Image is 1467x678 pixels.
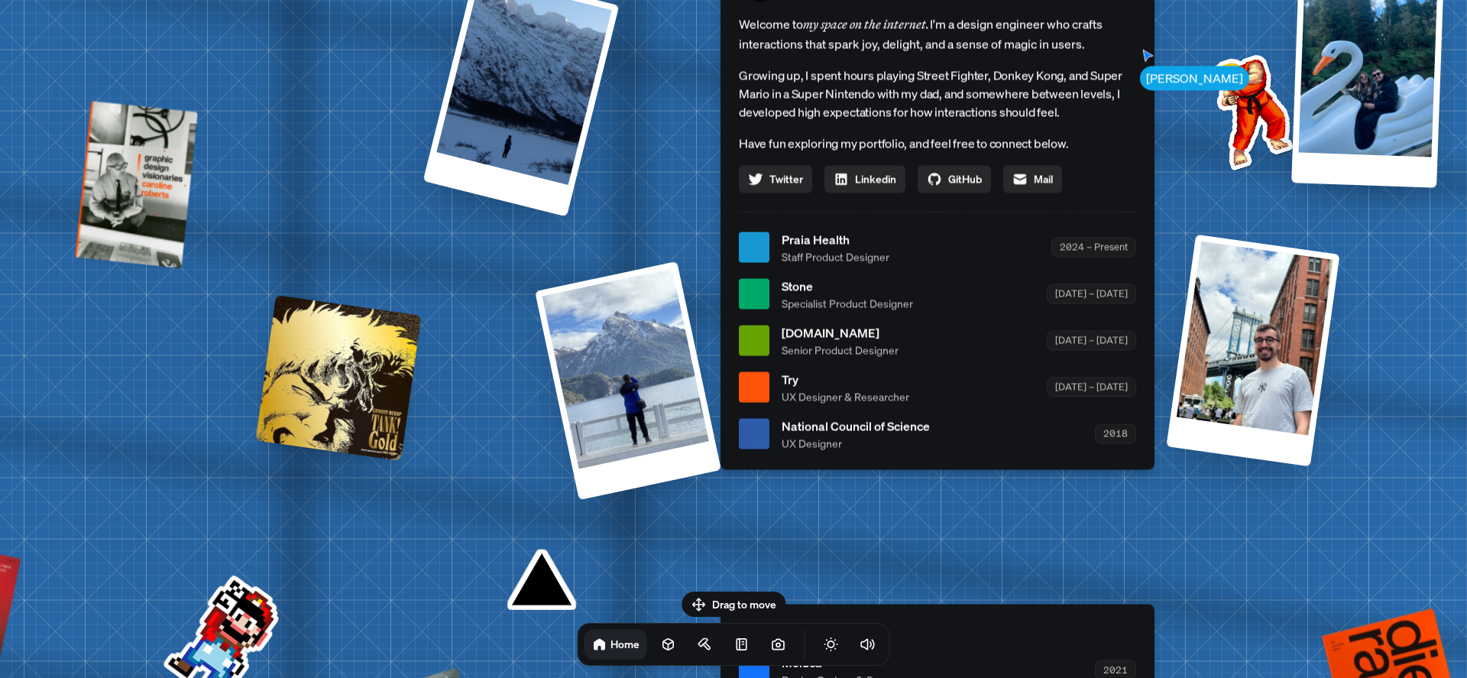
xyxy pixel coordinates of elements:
[1172,31,1326,186] img: Profile example
[1047,331,1136,350] div: [DATE] – [DATE]
[782,388,909,404] span: UX Designer & Researcher
[782,248,889,264] span: Staff Product Designer
[610,637,640,651] h1: Home
[824,165,905,193] a: Linkedin
[782,277,913,295] span: Stone
[739,165,812,193] a: Twitter
[782,323,899,342] span: [DOMAIN_NAME]
[739,622,1136,641] p: Education
[853,629,883,660] button: Toggle Audio
[855,171,896,187] span: Linkedin
[1047,284,1136,303] div: [DATE] – [DATE]
[1095,424,1136,443] div: 2018
[782,295,913,311] span: Specialist Product Designer
[918,165,991,193] a: GitHub
[739,66,1136,121] p: Growing up, I spent hours playing Street Fighter, Donkey Kong, and Super Mario in a Super Nintend...
[1051,238,1136,257] div: 2024 – Present
[739,14,1136,54] span: Welcome to I'm a design engineer who crafts interactions that spark joy, delight, and a sense of ...
[1047,378,1136,397] div: [DATE] – [DATE]
[782,435,930,451] span: UX Designer
[782,370,909,388] span: Try
[782,230,889,248] span: Praia Health
[1003,165,1062,193] a: Mail
[803,16,930,31] em: my space on the internet.
[816,629,847,660] button: Toggle Theme
[782,342,899,358] span: Senior Product Designer
[948,171,982,187] span: GitHub
[739,133,1136,153] p: Have fun exploring my portfolio, and feel free to connect below.
[1034,171,1053,187] span: Mail
[782,417,930,435] span: National Council of Science
[585,629,647,660] a: Home
[769,171,803,187] span: Twitter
